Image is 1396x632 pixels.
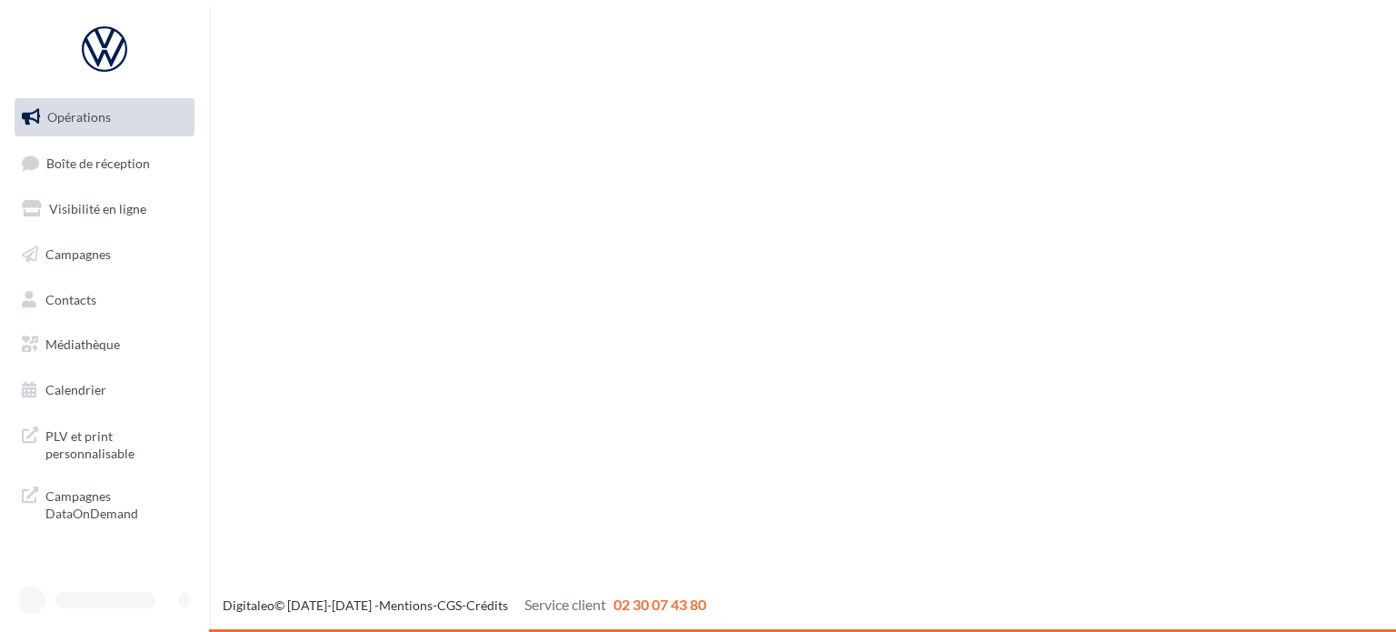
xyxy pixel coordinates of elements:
a: Visibilité en ligne [11,190,198,228]
span: Visibilité en ligne [49,201,146,216]
span: Service client [524,596,606,613]
span: 02 30 07 43 80 [613,596,706,613]
a: Mentions [379,597,433,613]
span: © [DATE]-[DATE] - - - [223,597,706,613]
a: Opérations [11,98,198,136]
span: Médiathèque [45,336,120,352]
a: Campagnes [11,236,198,274]
a: CGS [437,597,462,613]
a: Calendrier [11,371,198,409]
span: Opérations [47,109,111,125]
span: PLV et print personnalisable [45,424,187,463]
span: Campagnes DataOnDemand [45,484,187,523]
span: Boîte de réception [46,155,150,170]
span: Calendrier [45,382,106,397]
span: Contacts [45,291,96,306]
a: Médiathèque [11,326,198,364]
a: PLV et print personnalisable [11,416,198,470]
a: Digitaleo [223,597,274,613]
a: Boîte de réception [11,144,198,183]
a: Campagnes DataOnDemand [11,477,198,530]
a: Contacts [11,281,198,319]
span: Campagnes [45,246,111,262]
a: Crédits [466,597,508,613]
